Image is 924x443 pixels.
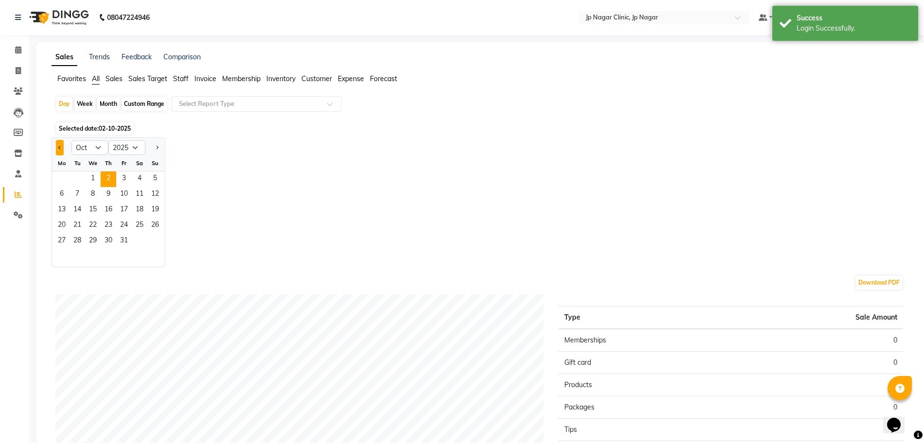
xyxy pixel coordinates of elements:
[85,203,101,218] div: Wednesday, October 15, 2025
[85,203,101,218] span: 15
[370,74,397,83] span: Forecast
[132,187,147,203] div: Saturday, October 11, 2025
[70,187,85,203] span: 7
[108,140,145,155] select: Select year
[147,155,163,171] div: Su
[105,74,122,83] span: Sales
[101,187,116,203] div: Thursday, October 9, 2025
[70,155,85,171] div: Tu
[731,419,903,441] td: 0
[558,307,731,329] th: Type
[54,187,70,203] div: Monday, October 6, 2025
[147,203,163,218] div: Sunday, October 19, 2025
[101,187,116,203] span: 9
[57,74,86,83] span: Favorites
[101,171,116,187] span: 2
[97,97,120,111] div: Month
[558,374,731,396] td: Products
[85,234,101,249] span: 29
[731,352,903,374] td: 0
[132,203,147,218] span: 18
[54,155,70,171] div: Mo
[301,74,332,83] span: Customer
[147,187,163,203] span: 12
[70,187,85,203] div: Tuesday, October 7, 2025
[147,171,163,187] span: 5
[92,74,100,83] span: All
[52,49,77,66] a: Sales
[222,74,261,83] span: Membership
[54,234,70,249] span: 27
[856,276,902,290] button: Download PDF
[116,234,132,249] div: Friday, October 31, 2025
[731,396,903,419] td: 0
[558,419,731,441] td: Tips
[101,203,116,218] span: 16
[116,203,132,218] div: Friday, October 17, 2025
[116,234,132,249] span: 31
[338,74,364,83] span: Expense
[70,234,85,249] span: 28
[56,140,64,155] button: Previous month
[70,218,85,234] span: 21
[85,187,101,203] span: 8
[85,155,101,171] div: We
[147,203,163,218] span: 19
[107,4,150,31] b: 08047224946
[70,203,85,218] span: 14
[54,203,70,218] div: Monday, October 13, 2025
[116,171,132,187] div: Friday, October 3, 2025
[101,234,116,249] div: Thursday, October 30, 2025
[85,187,101,203] div: Wednesday, October 8, 2025
[85,171,101,187] span: 1
[558,352,731,374] td: Gift card
[731,329,903,352] td: 0
[85,171,101,187] div: Wednesday, October 1, 2025
[101,218,116,234] span: 23
[85,234,101,249] div: Wednesday, October 29, 2025
[797,13,911,23] div: Success
[731,307,903,329] th: Sale Amount
[71,140,108,155] select: Select month
[147,171,163,187] div: Sunday, October 5, 2025
[797,23,911,34] div: Login Successfully.
[70,218,85,234] div: Tuesday, October 21, 2025
[116,187,132,203] div: Friday, October 10, 2025
[163,52,201,61] a: Comparison
[147,218,163,234] span: 26
[101,218,116,234] div: Thursday, October 23, 2025
[153,140,161,155] button: Next month
[116,218,132,234] span: 24
[54,218,70,234] div: Monday, October 20, 2025
[74,97,95,111] div: Week
[56,97,72,111] div: Day
[54,203,70,218] span: 13
[89,52,110,61] a: Trends
[116,218,132,234] div: Friday, October 24, 2025
[883,404,914,433] iframe: chat widget
[147,187,163,203] div: Sunday, October 12, 2025
[173,74,189,83] span: Staff
[25,4,91,31] img: logo
[116,203,132,218] span: 17
[122,97,167,111] div: Custom Range
[54,218,70,234] span: 20
[558,396,731,419] td: Packages
[116,187,132,203] span: 10
[132,171,147,187] div: Saturday, October 4, 2025
[132,155,147,171] div: Sa
[56,122,133,135] span: Selected date:
[122,52,152,61] a: Feedback
[85,218,101,234] div: Wednesday, October 22, 2025
[132,171,147,187] span: 4
[128,74,167,83] span: Sales Target
[132,218,147,234] span: 25
[558,329,731,352] td: Memberships
[101,203,116,218] div: Thursday, October 16, 2025
[101,155,116,171] div: Th
[132,203,147,218] div: Saturday, October 18, 2025
[731,374,903,396] td: 0
[116,171,132,187] span: 3
[101,171,116,187] div: Thursday, October 2, 2025
[132,187,147,203] span: 11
